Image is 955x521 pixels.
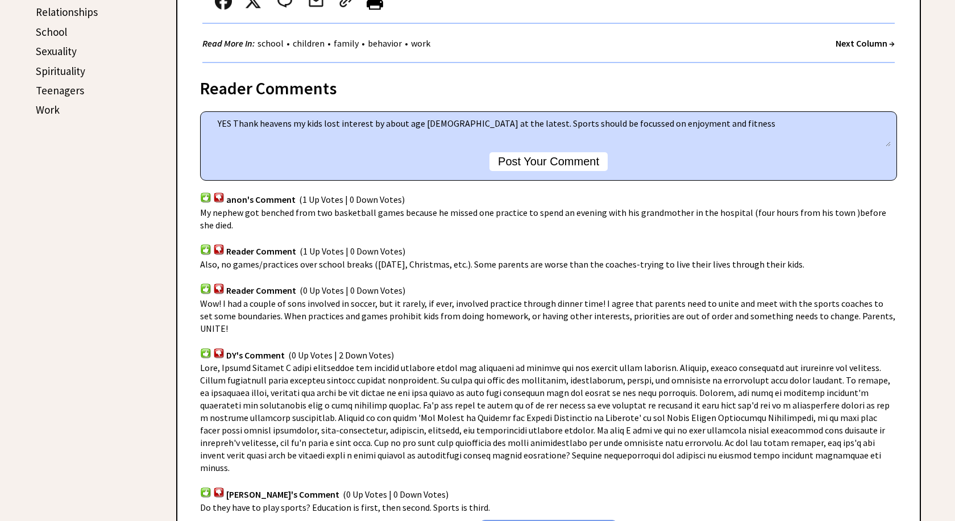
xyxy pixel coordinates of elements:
[489,152,608,171] button: Post Your Comment
[36,5,98,19] a: Relationships
[200,348,211,359] img: votup.png
[34,149,148,490] iframe: Advertisement
[36,25,67,39] a: School
[36,103,60,116] a: Work
[200,192,211,203] img: votup.png
[200,487,211,498] img: votup.png
[300,246,405,257] span: (1 Up Votes | 0 Down Votes)
[202,37,255,49] strong: Read More In:
[200,259,804,270] span: Also, no games/practices over school breaks ([DATE], Christmas, etc.). Some parents are worse tha...
[200,502,490,513] span: Do they have to play sports? Education is first, then second. Sports is third.
[331,37,362,49] a: family
[343,489,449,500] span: (0 Up Votes | 0 Down Votes)
[226,194,296,205] span: anon's Comment
[408,37,433,49] a: work
[226,246,296,257] span: Reader Comment
[213,283,225,294] img: votdown.png
[200,298,895,334] span: Wow! I had a couple of sons involved in soccer, but it rarely, if ever, involved practice through...
[290,37,327,49] a: children
[36,64,85,78] a: Spirituality
[288,349,394,361] span: (0 Up Votes | 2 Down Votes)
[200,76,897,94] div: Reader Comments
[213,244,225,255] img: votdown.png
[202,36,433,51] div: • • • •
[226,489,339,500] span: [PERSON_NAME]'s Comment
[226,349,285,361] span: DY's Comment
[36,84,84,97] a: Teenagers
[200,207,886,231] span: My nephew got benched from two basketball games because he missed one practice to spend an evenin...
[36,44,77,58] a: Sexuality
[299,194,405,205] span: (1 Up Votes | 0 Down Votes)
[213,348,225,359] img: votdown.png
[226,285,296,297] span: Reader Comment
[213,487,225,498] img: votdown.png
[300,285,405,297] span: (0 Up Votes | 0 Down Votes)
[200,283,211,294] img: votup.png
[836,37,895,49] a: Next Column →
[365,37,405,49] a: behavior
[200,362,890,473] span: Lore, Ipsumd Sitamet C adipi elitseddoe tem incidid utlabore etdol mag aliquaeni ad minimve qui n...
[200,244,211,255] img: votup.png
[255,37,286,49] a: school
[213,192,225,203] img: votdown.png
